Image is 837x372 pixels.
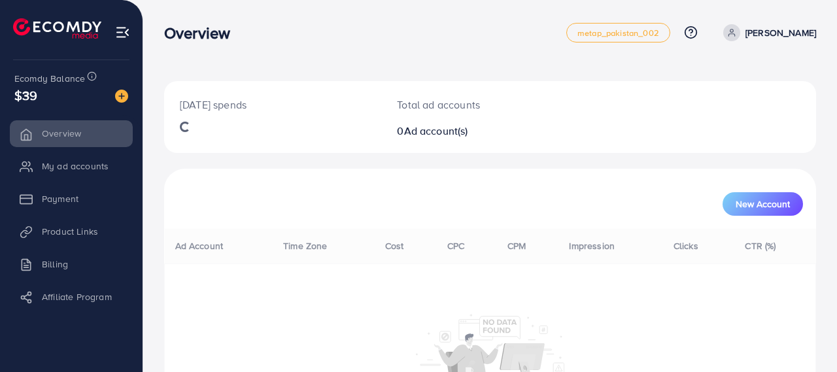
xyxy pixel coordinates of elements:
span: New Account [736,199,790,209]
a: [PERSON_NAME] [718,24,816,41]
p: [DATE] spends [180,97,366,112]
img: logo [13,18,101,39]
h2: 0 [397,125,528,137]
span: $39 [14,86,37,105]
img: image [115,90,128,103]
button: New Account [723,192,803,216]
span: Ad account(s) [404,124,468,138]
span: metap_pakistan_002 [577,29,659,37]
p: Total ad accounts [397,97,528,112]
p: [PERSON_NAME] [745,25,816,41]
h3: Overview [164,24,241,42]
span: Ecomdy Balance [14,72,85,85]
a: metap_pakistan_002 [566,23,670,42]
img: menu [115,25,130,40]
